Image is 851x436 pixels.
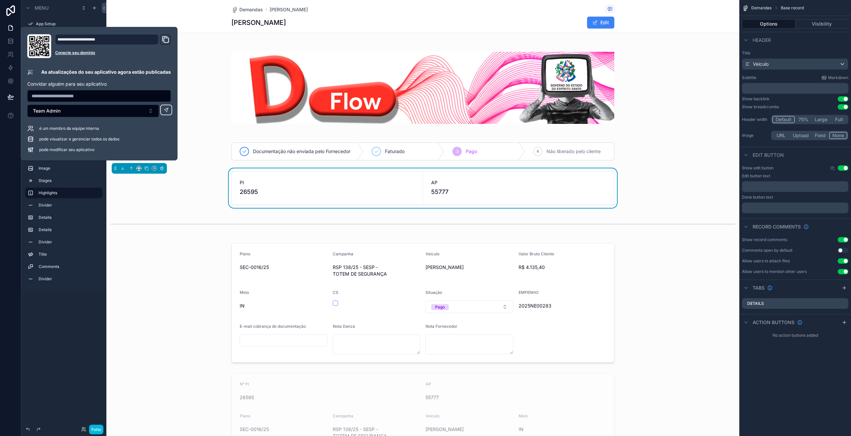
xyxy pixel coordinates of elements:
[39,136,119,141] font: pode visualizar e gerenciar todos os dados
[821,75,848,80] a: Markdown
[812,116,830,123] button: Large
[431,187,606,197] span: 55777
[39,178,97,183] label: Stages
[39,190,97,196] label: Highlights
[742,258,790,264] div: Allow users to attach files
[739,330,851,341] div: No action buttons added
[239,6,263,13] span: Demandas
[39,276,97,282] label: Divider
[742,75,756,80] label: Subtitle
[830,116,847,123] button: Full
[753,319,794,326] span: Action buttons
[240,187,415,197] span: 26595
[742,96,770,102] div: Show backlink
[753,152,784,158] span: Edit button
[39,126,99,131] font: é um membro da equipe interna
[39,227,97,232] label: Details
[742,58,848,70] button: Veículo
[89,425,104,434] button: Feito
[21,160,106,291] div: scrollable content
[39,215,97,220] label: Details
[742,117,769,122] label: Header width
[240,179,415,186] span: PI
[790,132,812,139] button: Upload
[91,427,101,432] font: Feito
[742,181,848,192] div: scrollable content
[742,195,773,200] label: Done button text
[55,50,171,55] a: Conecte seu domínio
[812,132,829,139] button: Field
[33,108,61,114] span: Team Admin
[587,17,614,29] button: Edit
[55,50,95,55] font: Conecte seu domínio
[753,61,769,67] span: Veículo
[795,116,812,123] button: 75%
[742,173,770,179] label: Edit button text
[742,104,779,110] div: Show breadcrumbs
[742,133,769,138] label: Image
[742,83,848,94] div: scrollable content
[753,37,771,44] span: Header
[747,301,764,306] label: Details
[39,166,97,171] label: Image
[829,132,847,139] button: None
[36,21,98,27] label: App Setup
[35,5,49,11] font: Menu
[39,147,94,152] font: pode modificar seu aplicativo
[772,116,795,123] button: Default
[39,264,97,269] label: Comments
[39,252,97,257] label: Title
[742,50,848,56] label: Title
[772,132,790,139] button: URL
[742,248,792,253] div: Comments open by default
[742,237,787,242] div: Show record comments
[781,5,804,11] span: Base record
[41,69,171,75] font: As atualizações do seu aplicativo agora estão publicadas
[753,223,801,230] span: Record comments
[753,285,765,291] span: Tabs
[27,81,107,87] font: Convidar alguém para seu aplicativo
[55,34,171,58] div: Domínio e Link Personalizado
[231,18,286,27] h1: [PERSON_NAME]
[270,6,308,13] a: [PERSON_NAME]
[828,75,848,80] span: Markdown
[751,5,772,11] span: Demandas
[742,19,795,29] button: Options
[742,269,807,274] div: Allow users to mention other users
[39,239,97,245] label: Divider
[742,203,848,213] div: scrollable content
[39,203,97,208] label: Divider
[795,19,849,29] button: Visibility
[431,179,606,186] span: AP
[742,165,774,171] label: Show edit button
[27,105,159,117] button: Botão Selecionar
[231,6,263,13] a: Demandas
